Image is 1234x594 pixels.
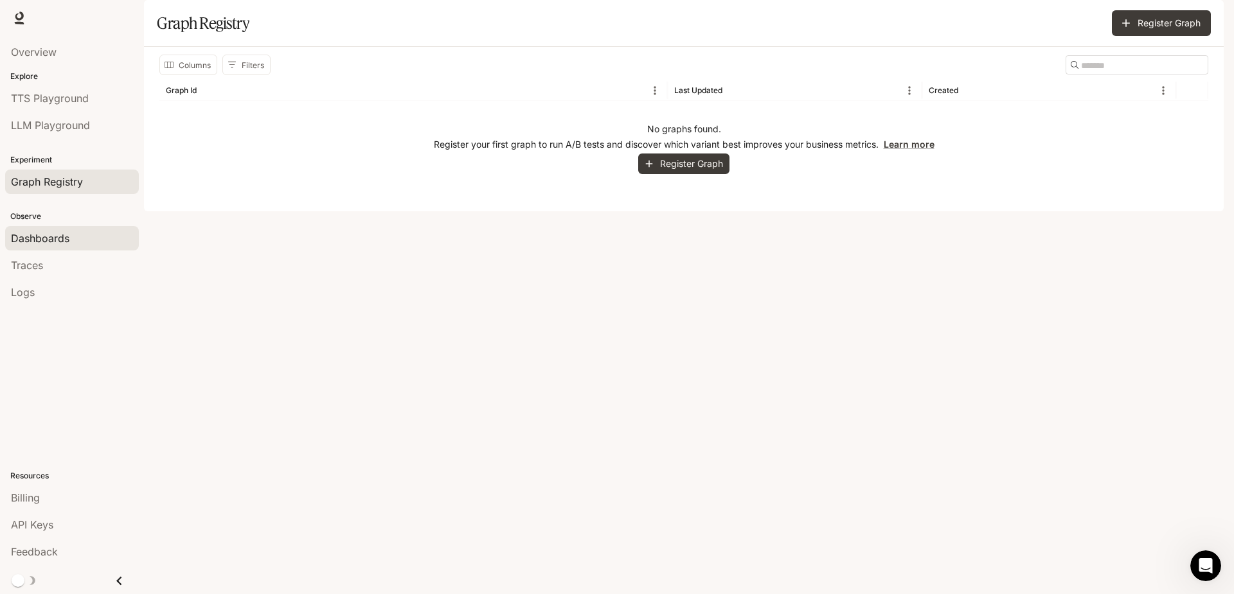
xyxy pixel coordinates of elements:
button: Menu [900,81,919,100]
button: Menu [645,81,665,100]
button: Sort [960,81,979,100]
button: Register Graph [638,153,729,175]
a: Learn more [884,139,934,150]
button: Register Graph [1112,10,1211,36]
button: Select columns [159,55,217,75]
button: Show filters [222,55,271,75]
h1: Graph Registry [157,10,249,36]
button: Sort [198,81,217,100]
p: No graphs found. [647,123,721,135]
p: Register your first graph to run A/B tests and discover which variant best improves your business... [434,138,934,151]
div: Graph Id [166,85,197,95]
div: Last Updated [674,85,722,95]
div: Search [1066,55,1208,74]
button: Sort [724,81,743,100]
iframe: Intercom live chat [1190,550,1221,581]
button: Menu [1154,81,1173,100]
div: Created [929,85,958,95]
